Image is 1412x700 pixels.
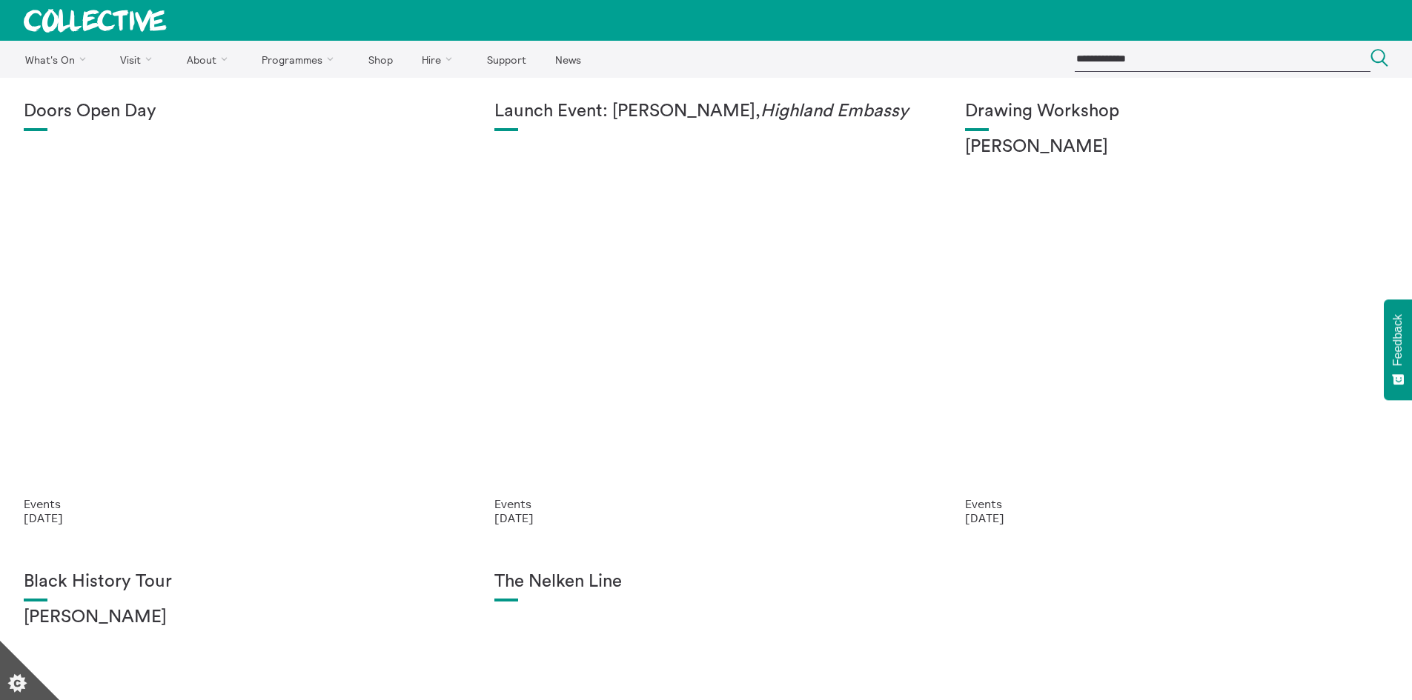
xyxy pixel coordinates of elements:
span: Feedback [1391,314,1405,366]
p: Events [24,497,447,510]
p: Events [965,497,1388,510]
a: What's On [12,41,105,78]
h1: Black History Tour [24,572,447,593]
button: Feedback - Show survey [1384,299,1412,400]
h2: [PERSON_NAME] [24,607,447,628]
a: Visit [107,41,171,78]
p: Events [494,497,918,510]
a: About [173,41,246,78]
h1: Drawing Workshop [965,101,1388,122]
a: Hire [409,41,471,78]
a: News [542,41,594,78]
h2: [PERSON_NAME] [965,137,1388,158]
a: Shop [355,41,405,78]
a: Support [474,41,539,78]
p: [DATE] [494,511,918,524]
h1: Doors Open Day [24,101,447,122]
h1: The Nelken Line [494,572,918,593]
p: [DATE] [24,511,447,524]
a: Programmes [249,41,353,78]
em: Highland Embassy [760,102,909,120]
p: [DATE] [965,511,1388,524]
a: Solar wheels 17 Launch Event: [PERSON_NAME],Highland Embassy Events [DATE] [471,78,941,548]
h1: Launch Event: [PERSON_NAME], [494,101,918,122]
a: Annie Lord Drawing Workshop [PERSON_NAME] Events [DATE] [941,78,1412,548]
